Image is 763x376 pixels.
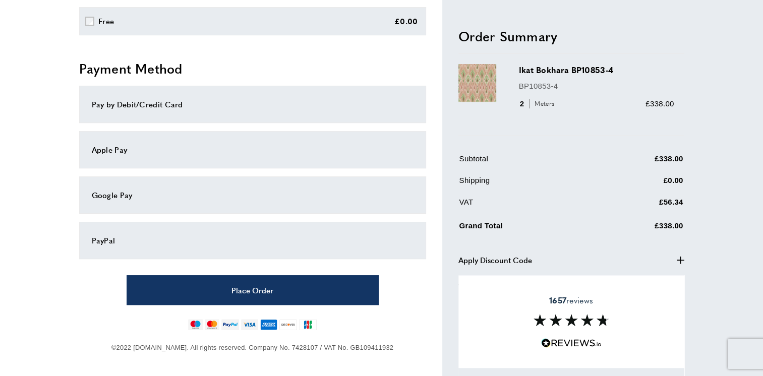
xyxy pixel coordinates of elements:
[529,99,557,109] span: Meters
[279,319,297,330] img: discover
[549,294,566,306] strong: 1657
[92,189,414,201] div: Google Pay
[98,15,114,27] div: Free
[92,234,414,246] div: PayPal
[92,98,414,110] div: Pay by Debit/Credit Card
[458,65,496,102] img: Ikat Bokhara BP10853-4
[79,59,426,78] h2: Payment Method
[519,65,674,76] h3: Ikat Bokhara BP10853-4
[595,174,683,194] td: £0.00
[595,153,683,172] td: £338.00
[111,344,393,351] span: ©2022 [DOMAIN_NAME]. All rights reserved. Company No. 7428107 / VAT No. GB109411932
[394,15,418,27] div: £0.00
[205,319,219,330] img: mastercard
[92,144,414,156] div: Apple Pay
[458,27,684,45] h2: Order Summary
[299,319,317,330] img: jcb
[459,218,595,239] td: Grand Total
[519,80,674,92] p: BP10853-4
[645,99,674,108] span: £338.00
[534,314,609,326] img: Reviews section
[595,196,683,216] td: £56.34
[459,174,595,194] td: Shipping
[459,196,595,216] td: VAT
[127,275,379,305] button: Place Order
[188,319,203,330] img: maestro
[459,153,595,172] td: Subtotal
[221,319,239,330] img: paypal
[241,319,258,330] img: visa
[595,218,683,239] td: £338.00
[541,338,602,348] img: Reviews.io 5 stars
[458,254,532,266] span: Apply Discount Code
[260,319,278,330] img: american-express
[549,295,593,305] span: reviews
[519,98,558,110] div: 2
